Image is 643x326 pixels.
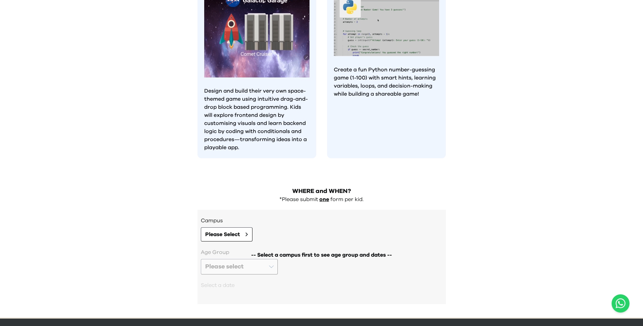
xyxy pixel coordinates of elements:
h3: Campus [201,217,443,225]
h2: WHERE and WHEN? [197,187,446,196]
p: Create a fun Python number-guessing game (1-100) with smart hints, learning variables, loops, and... [334,66,439,98]
span: Please Select [205,230,240,238]
p: Design and build their very own space-themed game using intuitive drag-and-drop block based progr... [204,87,310,152]
p: one [319,196,329,203]
button: Please Select [201,227,252,241]
div: *Please submit form per kid. [197,196,446,203]
span: -- Select a campus first to see age group and dates -- [251,251,392,259]
a: Chat with us on WhatsApp [612,294,629,313]
button: Open WhatsApp chat [612,294,629,313]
